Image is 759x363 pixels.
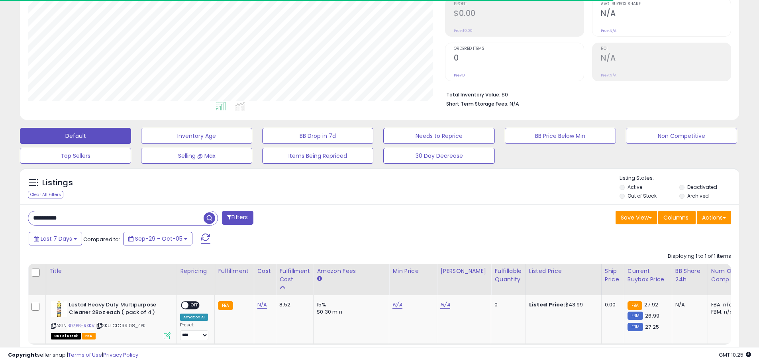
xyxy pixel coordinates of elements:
[494,301,519,308] div: 0
[82,333,96,339] span: FBA
[644,301,658,308] span: 27.92
[645,323,659,331] span: 27.25
[687,184,717,190] label: Deactivated
[626,128,737,144] button: Non Competitive
[446,100,508,107] b: Short Term Storage Fees:
[141,148,252,164] button: Selling @ Max
[454,9,584,20] h2: $0.00
[180,322,208,340] div: Preset:
[392,267,433,275] div: Min Price
[601,2,731,6] span: Avg. Buybox Share
[51,301,67,317] img: 41k3WOaIVlL._SL40_.jpg
[383,128,494,144] button: Needs to Reprice
[141,128,252,144] button: Inventory Age
[218,267,250,275] div: Fulfillment
[605,267,621,284] div: Ship Price
[711,301,737,308] div: FBA: n/a
[51,301,171,338] div: ASIN:
[42,177,73,188] h5: Listings
[262,148,373,164] button: Items Being Repriced
[67,322,94,329] a: B07BBHRXKV
[20,128,131,144] button: Default
[317,275,322,283] small: Amazon Fees.
[29,232,82,245] button: Last 7 Days
[279,267,310,284] div: Fulfillment Cost
[529,301,565,308] b: Listed Price:
[317,267,386,275] div: Amazon Fees
[601,53,731,64] h2: N/A
[69,301,166,318] b: Lestoil Heavy Duty Multipurpose Cleaner 28oz each ( pack of 4 )
[628,323,643,331] small: FBM
[8,351,138,359] div: seller snap | |
[257,267,273,275] div: Cost
[383,148,494,164] button: 30 Day Decrease
[440,301,450,309] a: N/A
[601,28,616,33] small: Prev: N/A
[8,351,37,359] strong: Copyright
[620,175,739,182] p: Listing States:
[605,301,618,308] div: 0.00
[28,191,63,198] div: Clear All Filters
[454,28,473,33] small: Prev: $0.00
[262,128,373,144] button: BB Drop in 7d
[628,184,642,190] label: Active
[510,100,519,108] span: N/A
[719,351,751,359] span: 2025-10-13 10:25 GMT
[83,235,120,243] span: Compared to:
[628,192,657,199] label: Out of Stock
[454,2,584,6] span: Profit
[180,314,208,321] div: Amazon AI
[697,211,731,224] button: Actions
[454,53,584,64] h2: 0
[711,267,740,284] div: Num of Comp.
[668,253,731,260] div: Displaying 1 to 1 of 1 items
[218,301,233,310] small: FBA
[317,308,383,316] div: $0.30 min
[103,351,138,359] a: Privacy Policy
[505,128,616,144] button: BB Price Below Min
[601,73,616,78] small: Prev: N/A
[440,267,488,275] div: [PERSON_NAME]
[446,89,725,99] li: $0
[279,301,307,308] div: 8.52
[529,267,598,275] div: Listed Price
[257,301,267,309] a: N/A
[494,267,522,284] div: Fulfillable Quantity
[663,214,688,222] span: Columns
[51,333,81,339] span: All listings that are currently out of stock and unavailable for purchase on Amazon
[123,232,192,245] button: Sep-29 - Oct-05
[49,267,173,275] div: Title
[687,192,709,199] label: Archived
[711,308,737,316] div: FBM: n/a
[180,267,211,275] div: Repricing
[601,9,731,20] h2: N/A
[616,211,657,224] button: Save View
[68,351,102,359] a: Terms of Use
[658,211,696,224] button: Columns
[392,301,402,309] a: N/A
[317,301,383,308] div: 15%
[628,267,669,284] div: Current Buybox Price
[135,235,182,243] span: Sep-29 - Oct-05
[96,322,145,329] span: | SKU: CLO39108_4PK
[454,47,584,51] span: Ordered Items
[675,267,704,284] div: BB Share 24h.
[41,235,72,243] span: Last 7 Days
[675,301,702,308] div: N/A
[601,47,731,51] span: ROI
[529,301,595,308] div: $43.99
[628,312,643,320] small: FBM
[222,211,253,225] button: Filters
[645,312,659,320] span: 26.99
[628,301,642,310] small: FBA
[446,91,500,98] b: Total Inventory Value:
[188,302,201,309] span: OFF
[454,73,465,78] small: Prev: 0
[20,148,131,164] button: Top Sellers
